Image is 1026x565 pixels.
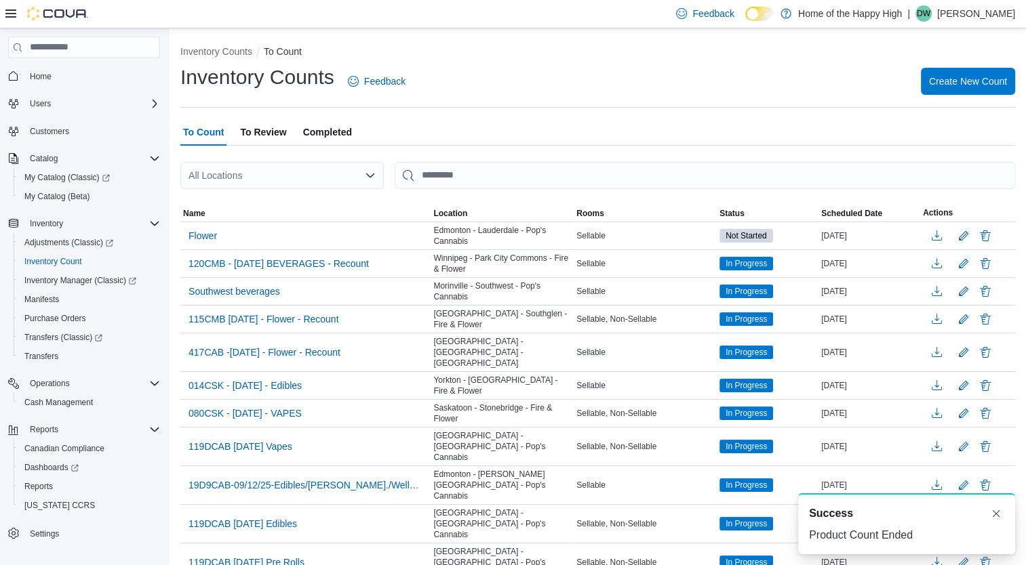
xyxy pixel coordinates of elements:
[364,75,406,88] span: Feedback
[14,393,165,412] button: Cash Management
[745,21,746,22] span: Dark Mode
[818,311,920,327] div: [DATE]
[19,234,119,251] a: Adjustments (Classic)
[977,477,993,493] button: Delete
[24,96,56,112] button: Users
[818,255,920,272] div: [DATE]
[917,5,930,22] span: DW
[726,479,767,491] span: In Progress
[818,205,920,222] button: Scheduled Date
[818,405,920,421] div: [DATE]
[574,477,717,493] div: Sellable
[433,336,571,369] span: [GEOGRAPHIC_DATA] - [GEOGRAPHIC_DATA] - [GEOGRAPHIC_DATA]
[574,405,717,421] div: Sellable, Non-Sellable
[955,281,972,301] button: Edit count details
[19,272,142,289] a: Inventory Manager (Classic)
[19,478,160,495] span: Reports
[14,347,165,366] button: Transfers
[19,348,64,364] a: Transfers
[726,230,767,242] span: Not Started
[726,313,767,325] span: In Progress
[189,478,422,492] span: 19D9CAB-09/12/25-Edibles/[PERSON_NAME]./Wellness/Concen. - [GEOGRAPHIC_DATA] - [PERSON_NAME][GEOG...
[183,436,298,457] button: 119DCAB [DATE] Vapes
[977,377,993,394] button: Delete
[24,68,57,85] a: Home
[433,375,571,396] span: Yorkton - [GEOGRAPHIC_DATA] - Fire & Flower
[988,505,1004,522] button: Dismiss toast
[19,394,160,411] span: Cash Management
[189,517,297,530] span: 119DCAB [DATE] Edibles
[19,394,98,411] a: Cash Management
[921,68,1015,95] button: Create New Count
[14,168,165,187] a: My Catalog (Classic)
[14,233,165,252] a: Adjustments (Classic)
[19,234,160,251] span: Adjustments (Classic)
[977,311,993,327] button: Delete
[183,342,346,362] button: 417CAB -[DATE] - Flower - Recount
[574,516,717,532] div: Sellable, Non-Sellable
[574,311,717,327] div: Sellable, Non-Sellable
[574,377,717,394] div: Sellable
[189,440,292,453] span: 119DCAB [DATE] Vapes
[14,328,165,347] a: Transfers (Classic)
[19,440,110,457] a: Canadian Compliance
[433,469,571,501] span: Edmonton - [PERSON_NAME][GEOGRAPHIC_DATA] - Pop's Cannabis
[189,229,217,243] span: Flower
[24,215,160,232] span: Inventory
[24,275,136,286] span: Inventory Manager (Classic)
[433,308,571,330] span: [GEOGRAPHIC_DATA] - Southglen - Fire & Flower
[264,46,302,57] button: To Count
[14,252,165,271] button: Inventory Count
[3,374,165,393] button: Operations
[726,518,767,530] span: In Progress
[3,94,165,113] button: Users
[30,218,63,229] span: Inventory
[24,524,160,541] span: Settings
[726,407,767,419] span: In Progress
[955,375,972,396] button: Edit count details
[19,253,160,270] span: Inventory Count
[19,497,160,514] span: Washington CCRS
[977,405,993,421] button: Delete
[19,310,160,327] span: Purchase Orders
[19,169,115,186] a: My Catalog (Classic)
[24,123,75,140] a: Customers
[719,312,773,326] span: In Progress
[180,45,1015,61] nav: An example of EuiBreadcrumbs
[809,527,1004,543] div: Product Count Ended
[24,123,160,140] span: Customers
[19,310,92,327] a: Purchase Orders
[30,71,52,82] span: Home
[821,208,882,219] span: Scheduled Date
[692,7,734,20] span: Feedback
[433,402,571,424] span: Saskatoon - Stonebridge - Fire & Flower
[818,477,920,493] div: [DATE]
[809,505,1004,522] div: Notification
[3,149,165,168] button: Catalog
[365,170,376,181] button: Open list of options
[19,478,58,495] a: Reports
[726,379,767,392] span: In Progress
[19,459,160,476] span: Dashboards
[342,68,411,95] a: Feedback
[955,436,972,457] button: Edit count details
[24,256,82,267] span: Inventory Count
[24,191,90,202] span: My Catalog (Beta)
[8,61,160,564] nav: Complex example
[574,438,717,455] div: Sellable, Non-Sellable
[14,458,165,477] a: Dashboards
[183,208,205,219] span: Name
[30,153,58,164] span: Catalog
[183,253,374,274] button: 120CMB - [DATE] BEVERAGES - Recount
[719,229,773,243] span: Not Started
[24,215,68,232] button: Inventory
[937,5,1015,22] p: [PERSON_NAME]
[183,119,224,146] span: To Count
[431,205,574,222] button: Location
[189,312,338,326] span: 115CMB [DATE] - Flower - Recount
[24,421,160,438] span: Reports
[24,443,104,454] span: Canadian Compliance
[19,329,108,346] a: Transfers (Classic)
[19,188,96,205] a: My Catalog (Beta)
[30,98,51,109] span: Users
